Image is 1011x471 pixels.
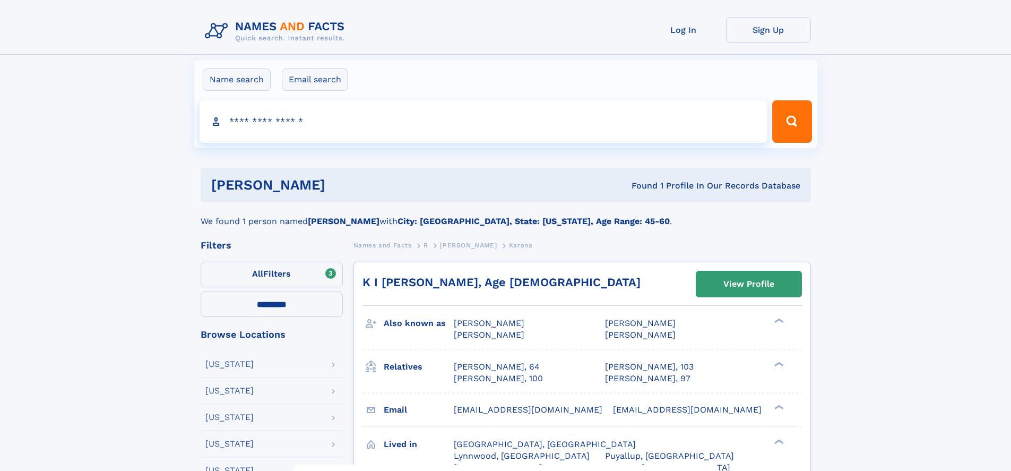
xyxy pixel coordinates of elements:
[772,404,784,410] div: ❯
[205,387,254,395] div: [US_STATE]
[772,100,811,143] button: Search Button
[384,314,454,332] h3: Also known as
[605,451,734,461] span: Puyallup, [GEOGRAPHIC_DATA]
[200,100,768,143] input: search input
[605,318,676,328] span: [PERSON_NAME]
[201,17,353,46] img: Logo Names and Facts
[605,330,676,340] span: [PERSON_NAME]
[478,180,800,192] div: Found 1 Profile In Our Records Database
[201,241,343,250] div: Filters
[440,238,497,252] a: [PERSON_NAME]
[454,405,602,415] span: [EMAIL_ADDRESS][DOMAIN_NAME]
[605,361,694,373] a: [PERSON_NAME], 103
[726,17,811,43] a: Sign Up
[772,438,784,445] div: ❯
[454,318,524,328] span: [PERSON_NAME]
[384,358,454,376] h3: Relatives
[362,276,641,289] a: K I [PERSON_NAME], Age [DEMOGRAPHIC_DATA]
[424,238,428,252] a: R
[424,242,428,249] span: R
[308,216,379,226] b: [PERSON_NAME]
[203,68,271,91] label: Name search
[201,262,343,287] label: Filters
[454,361,540,373] a: [PERSON_NAME], 64
[205,440,254,448] div: [US_STATE]
[201,330,343,339] div: Browse Locations
[613,405,762,415] span: [EMAIL_ADDRESS][DOMAIN_NAME]
[384,435,454,453] h3: Lived in
[605,373,690,384] a: [PERSON_NAME], 97
[641,17,726,43] a: Log In
[201,202,811,228] div: We found 1 person named with .
[509,242,533,249] span: Karena
[696,271,801,297] a: View Profile
[454,330,524,340] span: [PERSON_NAME]
[211,178,479,192] h1: [PERSON_NAME]
[398,216,670,226] b: City: [GEOGRAPHIC_DATA], State: [US_STATE], Age Range: 45-60
[454,373,543,384] a: [PERSON_NAME], 100
[252,269,263,279] span: All
[440,242,497,249] span: [PERSON_NAME]
[282,68,348,91] label: Email search
[353,238,412,252] a: Names and Facts
[772,318,784,324] div: ❯
[454,439,636,449] span: [GEOGRAPHIC_DATA], [GEOGRAPHIC_DATA]
[454,451,590,461] span: Lynnwood, [GEOGRAPHIC_DATA]
[723,272,774,296] div: View Profile
[384,401,454,419] h3: Email
[772,361,784,367] div: ❯
[205,413,254,422] div: [US_STATE]
[205,360,254,369] div: [US_STATE]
